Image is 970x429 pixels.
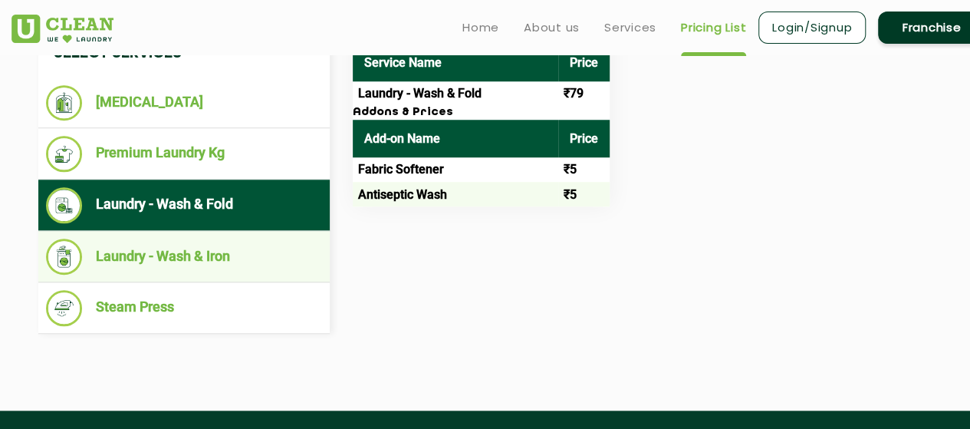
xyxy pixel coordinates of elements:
[46,136,82,172] img: Premium Laundry Kg
[46,239,322,275] li: Laundry - Wash & Iron
[353,182,558,206] td: Antiseptic Wash
[462,18,499,37] a: Home
[558,157,610,182] td: ₹5
[353,44,558,81] th: Service Name
[353,120,558,157] th: Add-on Name
[46,136,322,172] li: Premium Laundry Kg
[524,18,580,37] a: About us
[681,18,746,37] a: Pricing List
[46,290,322,326] li: Steam Press
[46,187,82,223] img: Laundry - Wash & Fold
[558,81,610,106] td: ₹79
[46,187,322,223] li: Laundry - Wash & Fold
[353,106,610,120] h3: Addons & Prices
[604,18,656,37] a: Services
[758,12,866,44] a: Login/Signup
[558,44,610,81] th: Price
[558,182,610,206] td: ₹5
[12,15,113,43] img: UClean Laundry and Dry Cleaning
[353,157,558,182] td: Fabric Softener
[46,85,322,120] li: [MEDICAL_DATA]
[46,85,82,120] img: Dry Cleaning
[46,290,82,326] img: Steam Press
[46,239,82,275] img: Laundry - Wash & Iron
[558,120,610,157] th: Price
[353,81,558,106] td: Laundry - Wash & Fold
